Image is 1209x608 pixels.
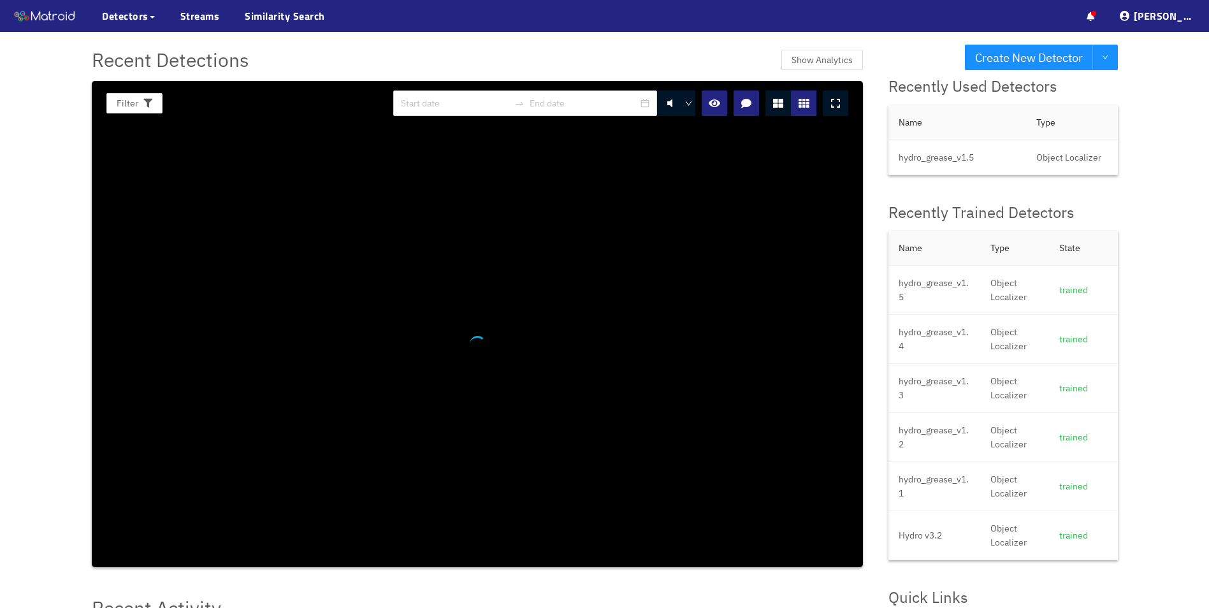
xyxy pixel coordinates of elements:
[13,7,76,26] img: Matroid logo
[980,231,1049,266] th: Type
[102,8,148,24] span: Detectors
[888,140,1026,175] td: hydro_grease_v1.5
[685,100,693,108] span: down
[980,315,1049,364] td: Object Localizer
[980,462,1049,511] td: Object Localizer
[1026,140,1118,175] td: Object Localizer
[106,93,163,113] button: Filter
[1059,332,1108,346] div: trained
[888,364,980,413] td: hydro_grease_v1.3
[792,53,853,67] span: Show Analytics
[888,413,980,462] td: hydro_grease_v1.2
[888,75,1118,99] div: Recently Used Detectors
[1059,381,1108,395] div: trained
[1059,430,1108,444] div: trained
[401,96,509,110] input: Start date
[888,315,980,364] td: hydro_grease_v1.4
[965,45,1093,70] button: Create New Detector
[1049,231,1118,266] th: State
[530,96,638,110] input: End date
[888,105,1026,140] th: Name
[1059,528,1108,542] div: trained
[245,8,325,24] a: Similarity Search
[888,201,1118,225] div: Recently Trained Detectors
[92,45,249,75] span: Recent Detections
[888,462,980,511] td: hydro_grease_v1.1
[180,8,220,24] a: Streams
[888,266,980,315] td: hydro_grease_v1.5
[1026,105,1118,140] th: Type
[980,266,1049,315] td: Object Localizer
[781,50,863,70] button: Show Analytics
[888,231,980,266] th: Name
[1092,45,1118,70] button: down
[1059,479,1108,493] div: trained
[980,511,1049,560] td: Object Localizer
[980,364,1049,413] td: Object Localizer
[117,96,138,110] span: Filter
[1102,54,1108,62] span: down
[514,98,525,108] span: swap-right
[1059,283,1108,297] div: trained
[980,413,1049,462] td: Object Localizer
[514,98,525,108] span: to
[888,511,980,560] td: Hydro v3.2
[975,48,1083,67] span: Create New Detector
